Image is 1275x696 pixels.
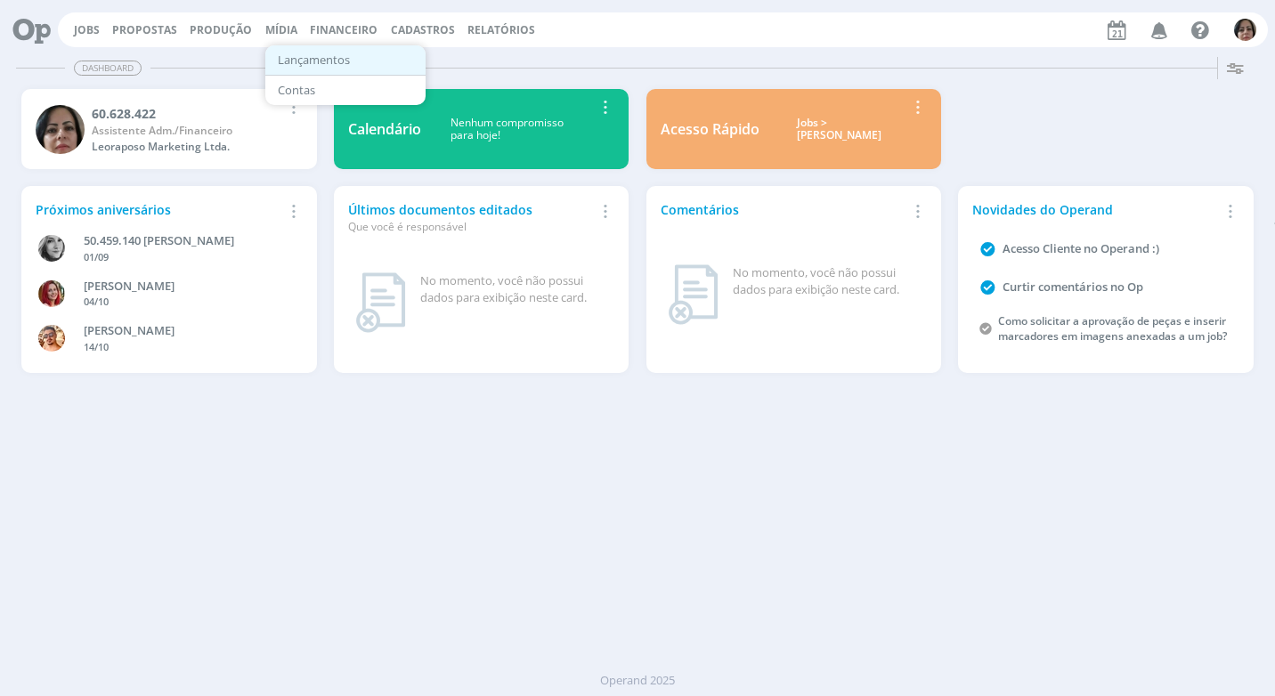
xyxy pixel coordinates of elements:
button: 6 [1233,14,1257,45]
img: G [38,280,65,307]
button: Propostas [107,23,183,37]
button: FinanceiroLançamentosContas [305,23,383,37]
span: 01/09 [84,250,109,263]
img: dashboard_not_found.png [668,264,719,325]
a: Curtir comentários no Op [1003,279,1143,295]
div: Últimos documentos editados [348,200,594,235]
a: Como solicitar a aprovação de peças e inserir marcadores em imagens anexadas a um job? [998,313,1227,344]
a: 660.628.422Assistente Adm./FinanceiroLeoraposo Marketing Ltda. [21,89,317,169]
a: Acesso Cliente no Operand :) [1003,240,1159,256]
button: Jobs [69,23,105,37]
a: Lançamentos [271,46,420,74]
div: Nenhum compromisso para hoje! [421,117,594,142]
a: Produção [190,22,252,37]
div: Que você é responsável [348,219,594,235]
img: V [38,325,65,352]
button: Produção [184,23,257,37]
span: Financeiro [310,22,378,37]
a: Mídia [265,22,297,37]
img: 6 [36,105,85,154]
button: Cadastros [386,23,460,37]
span: Cadastros [391,22,455,37]
img: dashboard_not_found.png [355,272,406,333]
div: Calendário [348,118,421,140]
button: Mídia [260,23,303,37]
div: No momento, você não possui dados para exibição neste card. [420,272,608,307]
div: 60.628.422 [92,104,281,123]
img: J [38,235,65,262]
span: 04/10 [84,295,109,308]
div: Novidades do Operand [972,200,1218,219]
div: GIOVANA DE OLIVEIRA PERSINOTI [84,278,283,295]
div: 50.459.140 JANAÍNA LUNA FERRO [84,232,283,250]
div: Assistente Adm./Financeiro [92,123,281,139]
div: Acesso Rápido [661,118,759,140]
a: Relatórios [467,22,535,37]
div: Próximos aniversários [36,200,281,219]
a: Jobs [74,22,100,37]
div: No momento, você não possui dados para exibição neste card. [733,264,921,299]
a: Contas [271,77,420,104]
div: Leoraposo Marketing Ltda. [92,139,281,155]
button: Contas [265,76,426,105]
span: Dashboard [74,61,142,76]
div: Comentários [661,200,906,219]
img: 6 [1234,19,1256,41]
div: Jobs > [PERSON_NAME] [773,117,906,142]
button: Lançamentos [265,45,426,76]
span: 14/10 [84,340,109,353]
div: VICTOR MIRON COUTO [84,322,283,340]
a: Propostas [112,22,177,37]
button: Relatórios [462,23,540,37]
